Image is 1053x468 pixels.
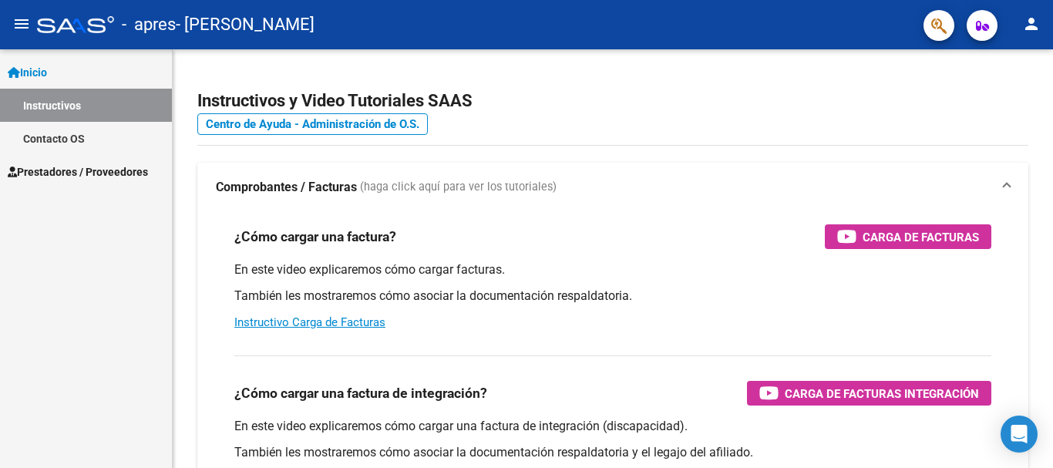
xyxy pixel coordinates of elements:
a: Centro de Ayuda - Administración de O.S. [197,113,428,135]
h3: ¿Cómo cargar una factura de integración? [234,382,487,404]
mat-expansion-panel-header: Comprobantes / Facturas (haga click aquí para ver los tutoriales) [197,163,1028,212]
span: Inicio [8,64,47,81]
h3: ¿Cómo cargar una factura? [234,226,396,247]
button: Carga de Facturas [825,224,991,249]
span: Prestadores / Proveedores [8,163,148,180]
span: Carga de Facturas Integración [785,384,979,403]
span: - apres [122,8,176,42]
span: (haga click aquí para ver los tutoriales) [360,179,557,196]
p: En este video explicaremos cómo cargar una factura de integración (discapacidad). [234,418,991,435]
strong: Comprobantes / Facturas [216,179,357,196]
p: También les mostraremos cómo asociar la documentación respaldatoria y el legajo del afiliado. [234,444,991,461]
p: En este video explicaremos cómo cargar facturas. [234,261,991,278]
span: Carga de Facturas [863,227,979,247]
button: Carga de Facturas Integración [747,381,991,406]
mat-icon: person [1022,15,1041,33]
h2: Instructivos y Video Tutoriales SAAS [197,86,1028,116]
a: Instructivo Carga de Facturas [234,315,385,329]
span: - [PERSON_NAME] [176,8,315,42]
div: Open Intercom Messenger [1001,416,1038,453]
p: También les mostraremos cómo asociar la documentación respaldatoria. [234,288,991,305]
mat-icon: menu [12,15,31,33]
